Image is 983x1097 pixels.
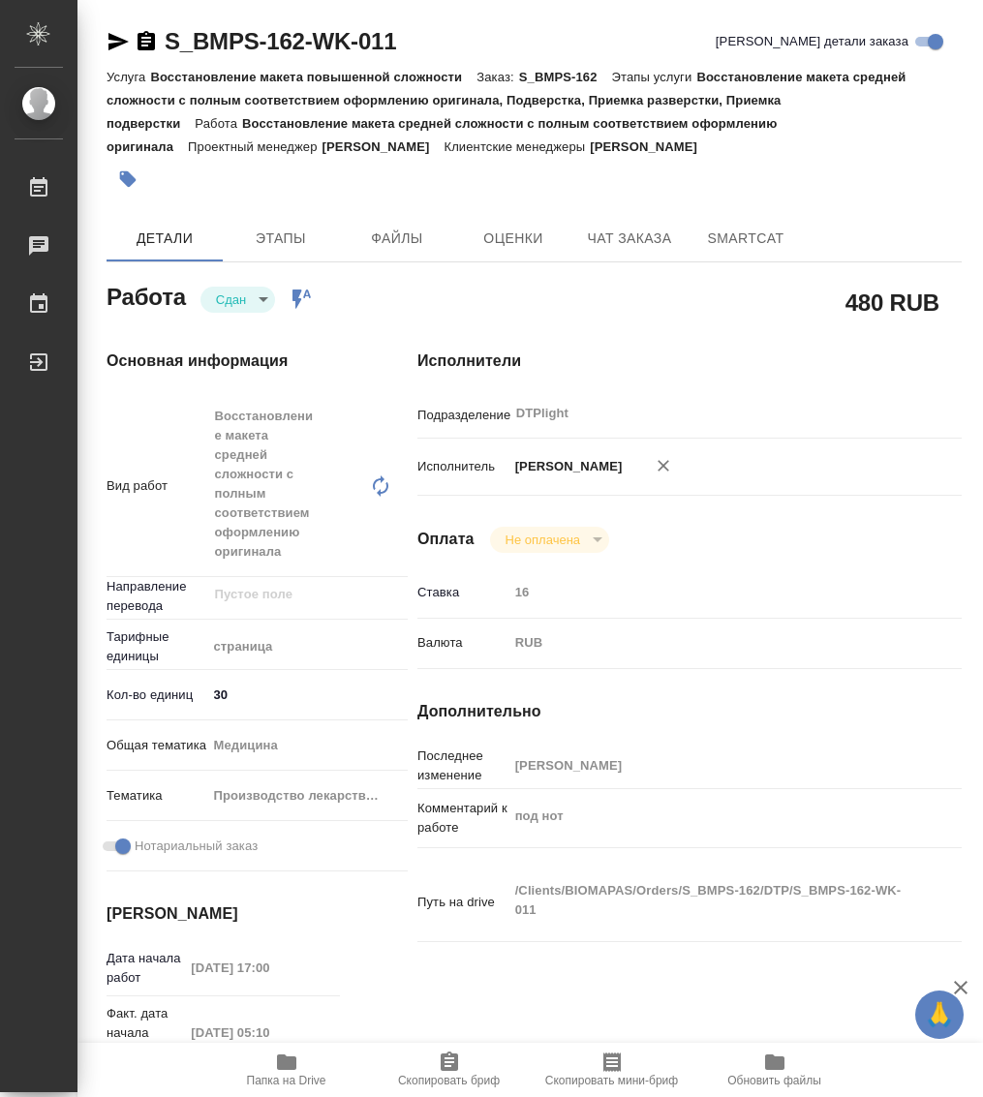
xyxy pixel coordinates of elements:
span: Оценки [467,227,560,251]
button: Скопировать бриф [368,1043,531,1097]
p: Факт. дата начала работ [107,1004,184,1062]
textarea: под нот [508,800,917,833]
a: S_BMPS-162-WK-011 [165,28,396,54]
p: Этапы услуги [612,70,697,84]
span: Детали [118,227,211,251]
div: RUB [508,626,917,659]
h2: 480 RUB [845,286,939,319]
p: Заказ: [476,70,518,84]
span: Скопировать мини-бриф [545,1074,678,1087]
span: Скопировать бриф [398,1074,500,1087]
input: Пустое поле [184,954,340,982]
p: Проектный менеджер [188,139,322,154]
input: Пустое поле [508,751,917,779]
input: Пустое поле [508,578,917,606]
button: Сдан [210,291,252,308]
h4: Оплата [417,528,475,551]
p: Услуга [107,70,150,84]
button: Скопировать ссылку [135,30,158,53]
p: S_BMPS-162 [519,70,612,84]
h4: Исполнители [417,350,962,373]
div: Сдан [200,287,275,313]
span: [PERSON_NAME] детали заказа [716,32,908,51]
h4: [PERSON_NAME] [107,902,340,926]
textarea: /Clients/BIOMAPAS/Orders/S_BMPS-162/DTP/S_BMPS-162-WK-011 [508,874,917,927]
span: Обновить файлы [727,1074,821,1087]
div: страница [207,630,408,663]
p: [PERSON_NAME] [508,457,623,476]
p: Работа [195,116,242,131]
p: Восстановление макета средней сложности с полным соответствием оформлению оригинала [107,116,778,154]
input: Пустое поле [184,1019,340,1047]
button: Скопировать ссылку для ЯМессенджера [107,30,130,53]
p: Ставка [417,583,508,602]
p: Направление перевода [107,577,207,616]
p: Восстановление макета средней сложности с полным соответствием оформлению оригинала, Подверстка, ... [107,70,906,131]
h4: Основная информация [107,350,340,373]
p: Последнее изменение [417,747,508,785]
p: Тематика [107,786,207,806]
button: Папка на Drive [205,1043,368,1097]
button: Скопировать мини-бриф [531,1043,693,1097]
span: Чат заказа [583,227,676,251]
p: Путь на drive [417,893,508,912]
p: Вид работ [107,476,207,496]
span: 🙏 [923,994,956,1035]
p: Комментарий к работе [417,799,508,838]
input: ✎ Введи что-нибудь [207,681,408,709]
p: Дата начала работ [107,949,184,988]
button: 🙏 [915,990,964,1039]
h4: Дополнительно [417,700,962,723]
button: Удалить исполнителя [642,444,685,487]
p: Кол-во единиц [107,686,207,705]
p: Тарифные единицы [107,627,207,666]
span: Папка на Drive [247,1074,326,1087]
input: Пустое поле [213,583,362,606]
span: Этапы [234,227,327,251]
button: Добавить тэг [107,158,149,200]
p: Восстановление макета повышенной сложности [150,70,476,84]
p: Валюта [417,633,508,653]
p: Клиентские менеджеры [444,139,590,154]
h2: Работа [107,278,186,313]
button: Не оплачена [500,532,586,548]
div: Производство лекарственных препаратов [207,779,408,812]
p: Подразделение [417,406,508,425]
div: Сдан [490,527,609,553]
p: Исполнитель [417,457,508,476]
p: Общая тематика [107,736,207,755]
button: Обновить файлы [693,1043,856,1097]
p: [PERSON_NAME] [323,139,445,154]
span: SmartCat [699,227,792,251]
p: [PERSON_NAME] [590,139,712,154]
span: Нотариальный заказ [135,837,258,856]
span: Файлы [351,227,444,251]
div: Медицина [207,729,408,762]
